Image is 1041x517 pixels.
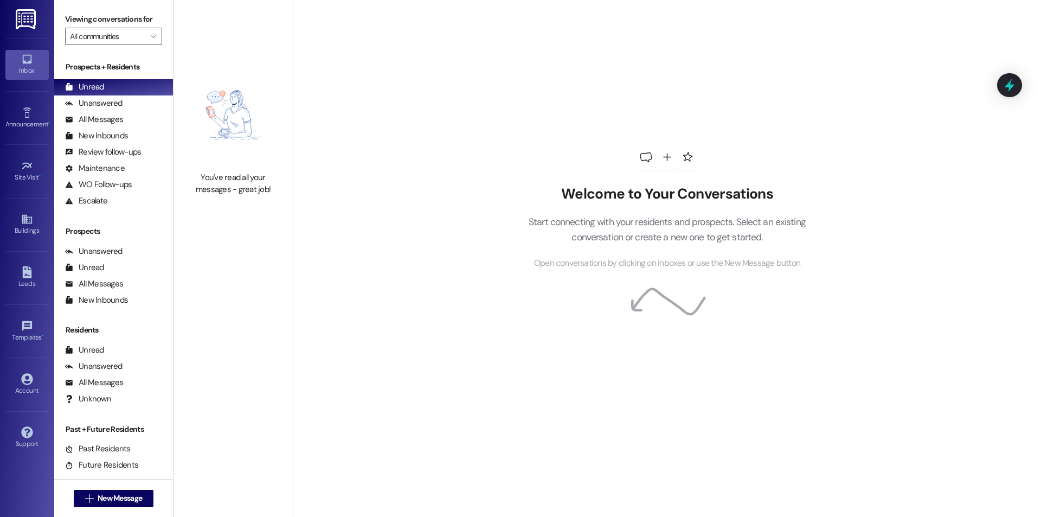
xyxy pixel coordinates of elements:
div: All Messages [65,114,123,125]
div: WO Follow-ups [65,179,132,190]
div: Unread [65,344,104,356]
span: • [48,119,50,126]
a: Leads [5,263,49,292]
div: Maintenance [65,163,125,174]
span: • [39,172,41,180]
a: Site Visit • [5,157,49,186]
div: Unanswered [65,246,123,257]
div: Escalate [65,195,107,207]
div: Future Residents [65,459,138,471]
p: Start connecting with your residents and prospects. Select an existing conversation or create a n... [512,214,822,245]
div: Unanswered [65,98,123,109]
img: empty-state [185,63,281,167]
div: Past + Future Residents [54,424,173,435]
div: Prospects + Residents [54,61,173,73]
a: Account [5,370,49,399]
div: Unanswered [65,361,123,372]
a: Support [5,423,49,452]
div: Past Residents [65,443,131,455]
img: ResiDesk Logo [16,9,38,29]
div: Unknown [65,393,111,405]
i:  [85,494,93,503]
label: Viewing conversations for [65,11,162,28]
div: All Messages [65,278,123,290]
div: Unread [65,81,104,93]
div: All Messages [65,377,123,388]
a: Buildings [5,210,49,239]
div: Residents [54,324,173,336]
span: • [42,332,43,340]
div: New Inbounds [65,130,128,142]
button: New Message [74,490,154,507]
input: All communities [70,28,145,45]
div: Unread [65,262,104,273]
span: New Message [98,493,142,504]
a: Inbox [5,50,49,79]
div: Prospects [54,226,173,237]
div: You've read all your messages - great job! [185,172,281,195]
div: New Inbounds [65,295,128,306]
span: Open conversations by clicking on inboxes or use the New Message button [534,257,800,270]
a: Templates • [5,317,49,346]
i:  [150,32,156,41]
h2: Welcome to Your Conversations [512,186,822,203]
div: Review follow-ups [65,146,141,158]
